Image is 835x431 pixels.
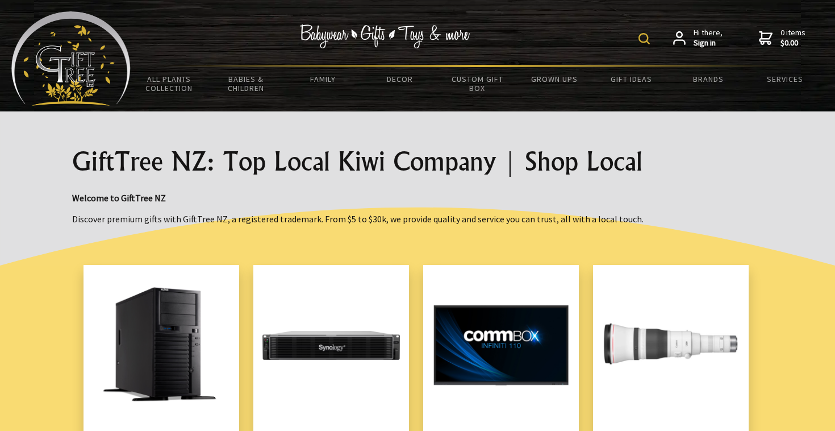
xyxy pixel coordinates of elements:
a: Hi there,Sign in [673,28,723,48]
a: Family [285,67,362,91]
a: 0 items$0.00 [759,28,805,48]
a: Brands [670,67,747,91]
a: Babies & Children [208,67,285,100]
img: Babyware - Gifts - Toys and more... [11,11,131,106]
a: Decor [362,67,439,91]
a: Grown Ups [516,67,593,91]
strong: $0.00 [780,38,805,48]
span: Hi there, [694,28,723,48]
a: Gift Ideas [592,67,670,91]
p: Discover premium gifts with GiftTree NZ, a registered trademark. From $5 to $30k, we provide qual... [72,212,763,226]
a: Services [747,67,824,91]
img: Babywear - Gifts - Toys & more [299,24,470,48]
strong: Welcome to GiftTree NZ [72,192,166,204]
span: 0 items [780,27,805,48]
strong: Sign in [694,38,723,48]
a: Custom Gift Box [439,67,516,100]
a: All Plants Collection [131,67,208,100]
h1: GiftTree NZ: Top Local Kiwi Company | Shop Local [72,148,763,175]
img: product search [638,33,650,44]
